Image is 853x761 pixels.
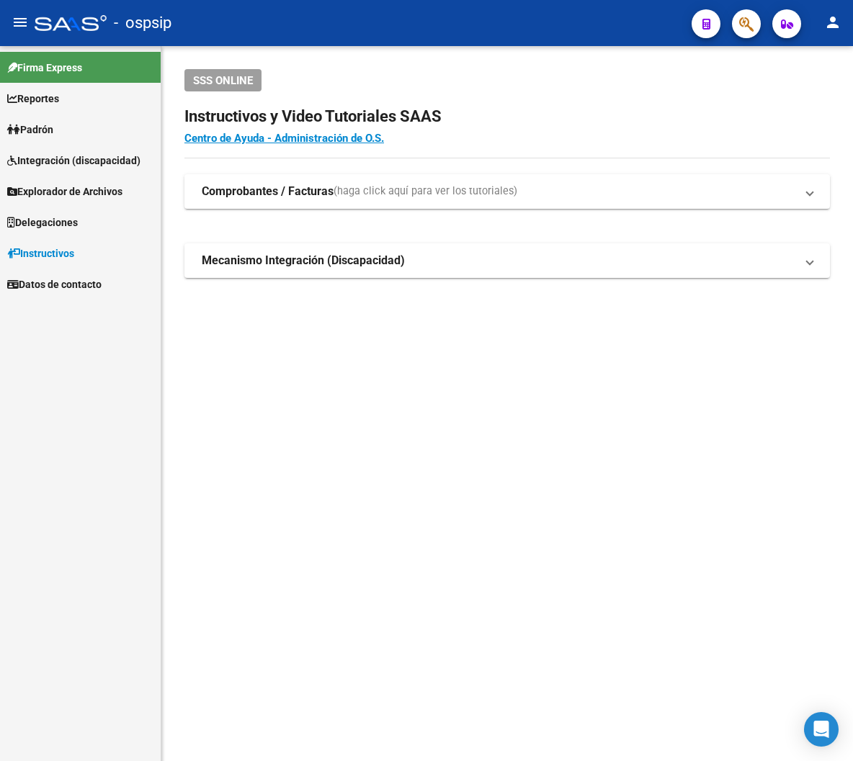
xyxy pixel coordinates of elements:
[114,7,171,39] span: - ospsip
[7,122,53,138] span: Padrón
[202,253,405,269] strong: Mecanismo Integración (Discapacidad)
[804,712,839,747] div: Open Intercom Messenger
[824,14,841,31] mat-icon: person
[7,215,78,230] span: Delegaciones
[184,174,830,209] mat-expansion-panel-header: Comprobantes / Facturas(haga click aquí para ver los tutoriales)
[184,132,384,145] a: Centro de Ayuda - Administración de O.S.
[7,153,140,168] span: Integración (discapacidad)
[334,184,517,199] span: (haga click aquí para ver los tutoriales)
[7,60,82,76] span: Firma Express
[7,91,59,107] span: Reportes
[7,276,102,292] span: Datos de contacto
[184,103,830,130] h2: Instructivos y Video Tutoriales SAAS
[7,184,122,199] span: Explorador de Archivos
[184,69,262,91] button: SSS ONLINE
[202,184,334,199] strong: Comprobantes / Facturas
[184,243,830,278] mat-expansion-panel-header: Mecanismo Integración (Discapacidad)
[12,14,29,31] mat-icon: menu
[193,74,253,87] span: SSS ONLINE
[7,246,74,261] span: Instructivos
